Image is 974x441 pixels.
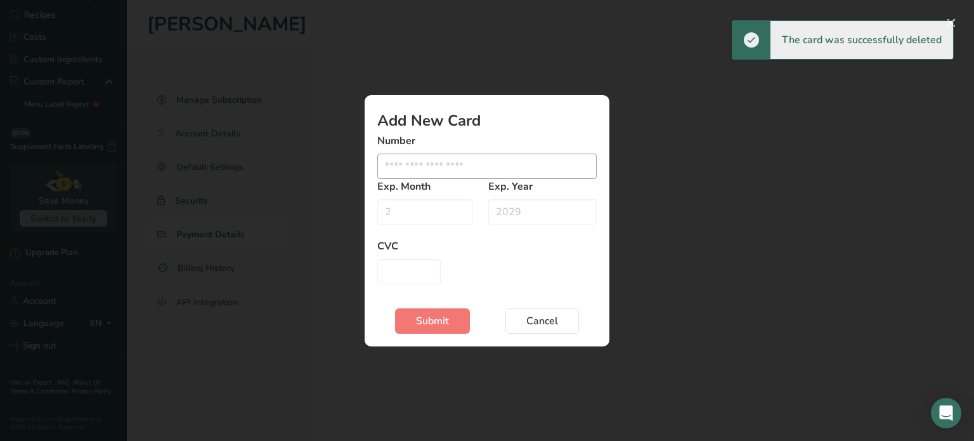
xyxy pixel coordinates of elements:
[395,308,470,334] button: Submit
[377,199,473,225] input: 2
[505,308,579,334] button: Cancel
[770,21,953,59] div: The card was successfully deleted
[488,179,597,194] label: Exp. Year
[416,313,449,329] span: Submit
[377,113,597,128] h1: Add New Card
[931,398,961,428] div: Open Intercom Messenger
[488,199,597,225] input: 2029
[377,239,441,254] label: CVC
[526,313,558,329] span: Cancel
[377,133,597,148] label: Number
[377,179,473,194] label: Exp. Month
